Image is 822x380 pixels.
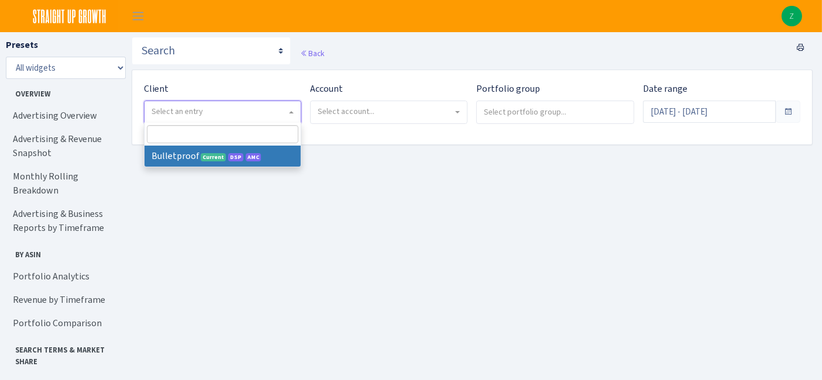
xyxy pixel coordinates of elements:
img: Zach Belous [782,6,802,26]
input: Select portfolio group... [477,101,634,122]
span: Search Terms & Market Share [6,340,122,367]
span: DSP [228,153,243,161]
a: Advertising Overview [6,104,123,127]
label: Presets [6,38,38,52]
span: By ASIN [6,244,122,260]
span: Amazon Marketing Cloud [246,153,261,161]
button: Toggle navigation [123,6,153,26]
label: Date range [643,82,687,96]
a: Portfolio Comparison [6,312,123,335]
label: Client [144,82,168,96]
a: Advertising & Business Reports by Timeframe [6,202,123,240]
a: Back [300,48,324,58]
a: Z [782,6,802,26]
label: Account [310,82,343,96]
span: Select an entry [152,106,203,117]
span: Overview [6,84,122,99]
label: Portfolio group [476,82,540,96]
li: Bulletproof [145,146,301,167]
a: Revenue by Timeframe [6,288,123,312]
a: Advertising & Revenue Snapshot [6,127,123,165]
span: Current [201,153,226,161]
a: Monthly Rolling Breakdown [6,165,123,202]
span: Select account... [318,106,374,117]
a: Portfolio Analytics [6,265,123,288]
